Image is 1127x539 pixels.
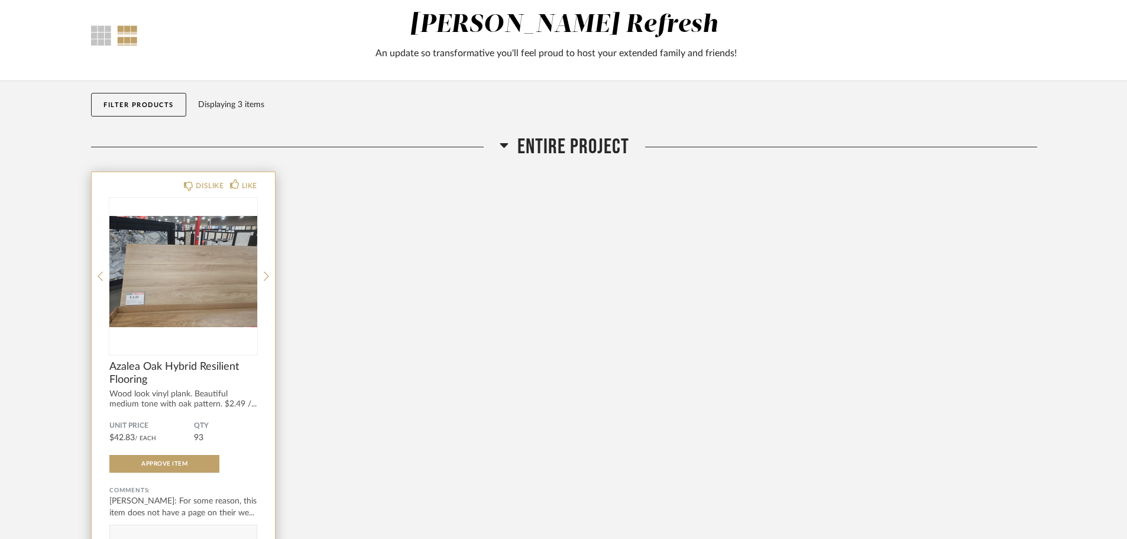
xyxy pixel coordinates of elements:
[109,360,257,386] span: Azalea Oak Hybrid Resilient Flooring
[109,434,135,442] span: $42.83
[109,485,257,496] div: Comments:
[194,421,257,431] span: QTY
[196,180,224,192] div: DISLIKE
[109,389,257,409] div: Wood look vinyl plank. Beautiful medium tone with oak pattern. $2.49 /...
[91,93,186,117] button: Filter Products
[517,134,629,160] span: Entire Project
[109,198,257,346] img: undefined
[109,198,257,346] div: 0
[109,495,257,519] div: [PERSON_NAME]: For some reason, this item does not have a page on their we...
[109,421,194,431] span: Unit Price
[198,98,1032,111] div: Displaying 3 items
[109,455,219,473] button: Approve Item
[194,434,203,442] span: 93
[410,12,718,37] div: [PERSON_NAME] Refresh
[135,435,156,441] span: / Each
[252,46,860,60] div: An update so transformative you'll feel proud to host your extended family and friends!
[242,180,257,192] div: LIKE
[141,461,187,467] span: Approve Item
